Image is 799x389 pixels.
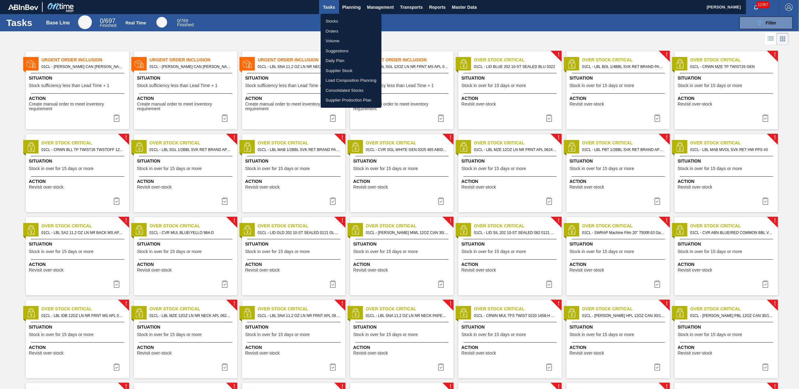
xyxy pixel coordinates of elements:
a: Orders [321,26,381,36]
a: Consolidated Stocks [321,86,381,96]
a: Volume [321,36,381,46]
a: Load Composition Planning [321,75,381,86]
a: Suggestions [321,46,381,56]
a: Supplier Production Plan [321,95,381,105]
a: Supplier Stock [321,66,381,76]
a: Daily Plan [321,56,381,66]
a: Stocks [321,16,381,26]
